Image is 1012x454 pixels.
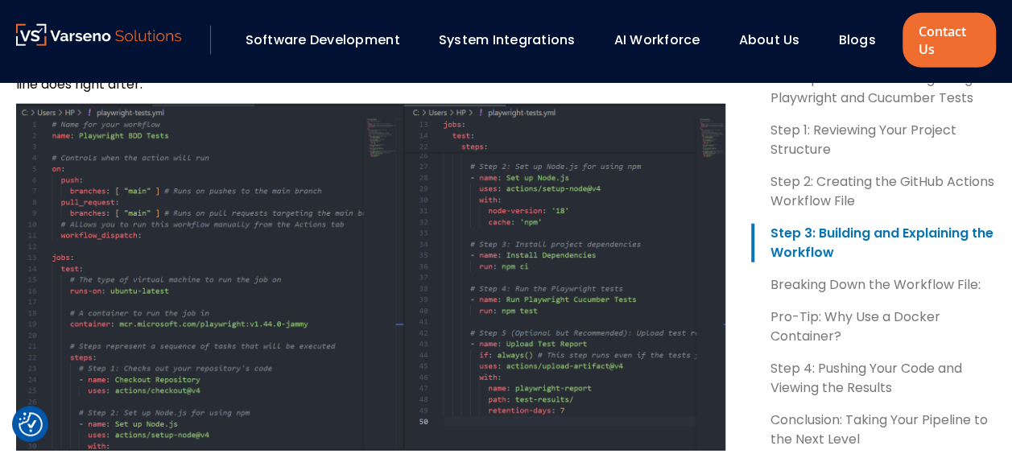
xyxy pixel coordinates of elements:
[830,27,898,54] div: Blogs
[751,411,996,449] a: Conclusion: Taking Your Pipeline to the Next Level
[16,104,725,451] img: Building and Explaining the Workflow
[751,69,996,108] a: Prerequisites Before Integrating Playwright and Cucumber Tests
[431,27,598,54] div: System Integrations
[613,31,700,49] a: AI Workforce
[751,359,996,398] a: Step 4: Pushing Your Code and Viewing the Results
[19,412,43,436] button: Cookie Settings
[751,275,996,295] a: Breaking Down the Workflow File:
[838,31,875,49] a: Blogs
[238,27,423,54] div: Software Development
[246,31,400,49] a: Software Development
[738,31,799,49] a: About Us
[730,27,822,54] div: About Us
[751,224,996,262] a: Step 3: Building and Explaining the Workflow
[751,307,996,346] a: Pro-Tip: Why Use a Docker Container?
[751,172,996,211] a: Step 2: Creating the GitHub Actions Workflow File
[605,27,722,54] div: AI Workforce
[751,121,996,159] a: Step 1: Reviewing Your Project Structure
[16,24,181,56] a: Varseno Solutions – Product Engineering & IT Services
[16,24,181,46] img: Varseno Solutions – Product Engineering & IT Services
[903,13,996,68] a: Contact Us
[439,31,576,49] a: System Integrations
[19,412,43,436] img: Revisit consent button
